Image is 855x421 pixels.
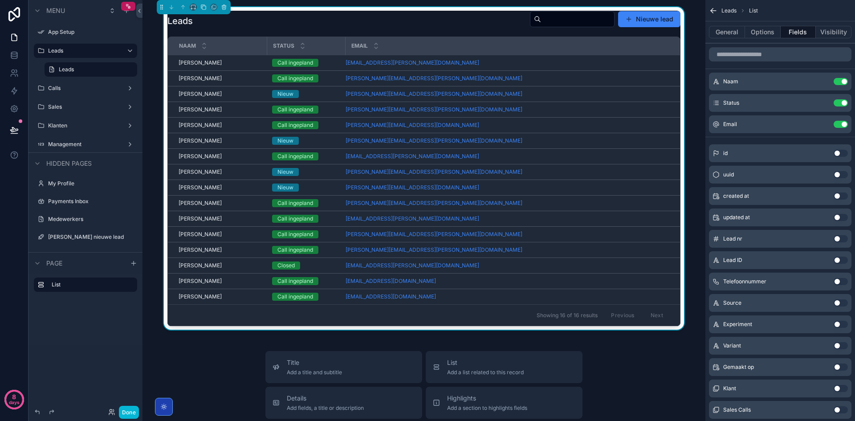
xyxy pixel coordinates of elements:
button: Visibility [816,26,851,38]
span: [PERSON_NAME] [179,262,222,269]
label: Klanten [48,122,123,129]
span: [PERSON_NAME] [179,122,222,129]
a: Call ingepland [272,152,340,160]
a: [EMAIL_ADDRESS][PERSON_NAME][DOMAIN_NAME] [346,215,668,222]
span: Hidden pages [46,159,92,168]
a: [EMAIL_ADDRESS][PERSON_NAME][DOMAIN_NAME] [346,59,479,66]
a: [PERSON_NAME][EMAIL_ADDRESS][PERSON_NAME][DOMAIN_NAME] [346,168,668,176]
a: [EMAIL_ADDRESS][PERSON_NAME][DOMAIN_NAME] [346,59,668,66]
button: Nieuwe lead [618,11,680,27]
a: App Setup [48,29,135,36]
span: Page [46,259,62,268]
span: Highlights [447,394,527,403]
a: Leads [59,66,132,73]
div: scrollable content [28,274,142,301]
a: [PERSON_NAME][EMAIL_ADDRESS][PERSON_NAME][DOMAIN_NAME] [346,246,522,253]
a: Call ingepland [272,293,340,301]
span: Add a section to highlights fields [447,405,527,412]
button: Fields [781,26,816,38]
a: [PERSON_NAME] [179,168,261,176]
a: [PERSON_NAME][EMAIL_ADDRESS][PERSON_NAME][DOMAIN_NAME] [346,137,668,144]
a: [PERSON_NAME] [179,200,261,207]
a: Call ingepland [272,215,340,223]
button: General [709,26,745,38]
a: [PERSON_NAME] [179,293,261,300]
div: Call ingepland [277,74,313,82]
span: Gemaakt op [723,364,754,371]
a: Call ingepland [272,121,340,129]
span: [PERSON_NAME] [179,184,222,191]
a: Leads [48,47,119,54]
div: Nieuw [277,137,293,145]
label: Management [48,141,123,148]
span: Lead ID [723,257,742,264]
a: [EMAIL_ADDRESS][DOMAIN_NAME] [346,278,668,285]
a: [PERSON_NAME][EMAIL_ADDRESS][PERSON_NAME][DOMAIN_NAME] [346,75,522,82]
span: [PERSON_NAME] [179,231,222,238]
a: [PERSON_NAME][EMAIL_ADDRESS][PERSON_NAME][DOMAIN_NAME] [346,106,522,113]
span: [PERSON_NAME] [179,153,222,160]
span: Add a list related to this record [447,369,524,376]
div: Call ingepland [277,246,313,254]
a: Closed [272,262,340,270]
a: [PERSON_NAME] [179,215,261,222]
span: [PERSON_NAME] [179,106,222,113]
span: List [447,358,524,367]
span: Experiment [723,321,752,328]
span: [PERSON_NAME] [179,246,222,253]
a: Nieuw [272,137,340,145]
a: Call ingepland [272,106,340,114]
span: uuid [723,171,734,178]
span: [PERSON_NAME] [179,215,222,222]
div: Call ingepland [277,230,313,238]
span: Status [723,99,739,106]
label: List [52,281,130,288]
div: Call ingepland [277,59,313,67]
a: Call ingepland [272,199,340,207]
div: Call ingepland [277,293,313,301]
div: Call ingepland [277,199,313,207]
span: [PERSON_NAME] [179,137,222,144]
a: [PERSON_NAME][EMAIL_ADDRESS][PERSON_NAME][DOMAIN_NAME] [346,75,668,82]
a: Sales [48,103,123,110]
a: Call ingepland [272,246,340,254]
a: Nieuw [272,168,340,176]
span: id [723,150,728,157]
div: Closed [277,262,295,270]
a: [EMAIL_ADDRESS][DOMAIN_NAME] [346,293,668,300]
a: [PERSON_NAME][EMAIL_ADDRESS][PERSON_NAME][DOMAIN_NAME] [346,200,668,207]
span: Details [287,394,364,403]
a: [PERSON_NAME][EMAIL_ADDRESS][PERSON_NAME][DOMAIN_NAME] [346,106,668,113]
button: TitleAdd a title and subtitle [265,351,422,383]
a: [PERSON_NAME][EMAIL_ADDRESS][PERSON_NAME][DOMAIN_NAME] [346,90,522,98]
span: Status [273,42,294,49]
a: [EMAIL_ADDRESS][PERSON_NAME][DOMAIN_NAME] [346,262,668,269]
label: My Profile [48,180,135,187]
span: Source [723,299,741,307]
span: Showing 16 of 16 results [537,312,598,319]
span: [PERSON_NAME] [179,75,222,82]
span: Naam [723,78,738,85]
div: Nieuw [277,184,293,192]
span: Leads [721,7,737,14]
span: Variant [723,342,741,349]
a: [PERSON_NAME][EMAIL_ADDRESS][DOMAIN_NAME] [346,184,479,191]
div: Call ingepland [277,121,313,129]
span: Lead nr [723,235,742,242]
a: Call ingepland [272,74,340,82]
a: Call ingepland [272,230,340,238]
button: ListAdd a list related to this record [426,351,582,383]
a: [PERSON_NAME][EMAIL_ADDRESS][PERSON_NAME][DOMAIN_NAME] [346,90,668,98]
a: [PERSON_NAME][EMAIL_ADDRESS][DOMAIN_NAME] [346,184,668,191]
span: Klant [723,385,736,392]
a: Nieuw [272,184,340,192]
a: [EMAIL_ADDRESS][PERSON_NAME][DOMAIN_NAME] [346,215,479,222]
span: Email [723,121,737,128]
a: [PERSON_NAME] [179,106,261,113]
a: [PERSON_NAME][EMAIL_ADDRESS][PERSON_NAME][DOMAIN_NAME] [346,200,522,207]
a: [PERSON_NAME] [179,122,261,129]
a: [PERSON_NAME] [179,231,261,238]
a: [PERSON_NAME] [179,75,261,82]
